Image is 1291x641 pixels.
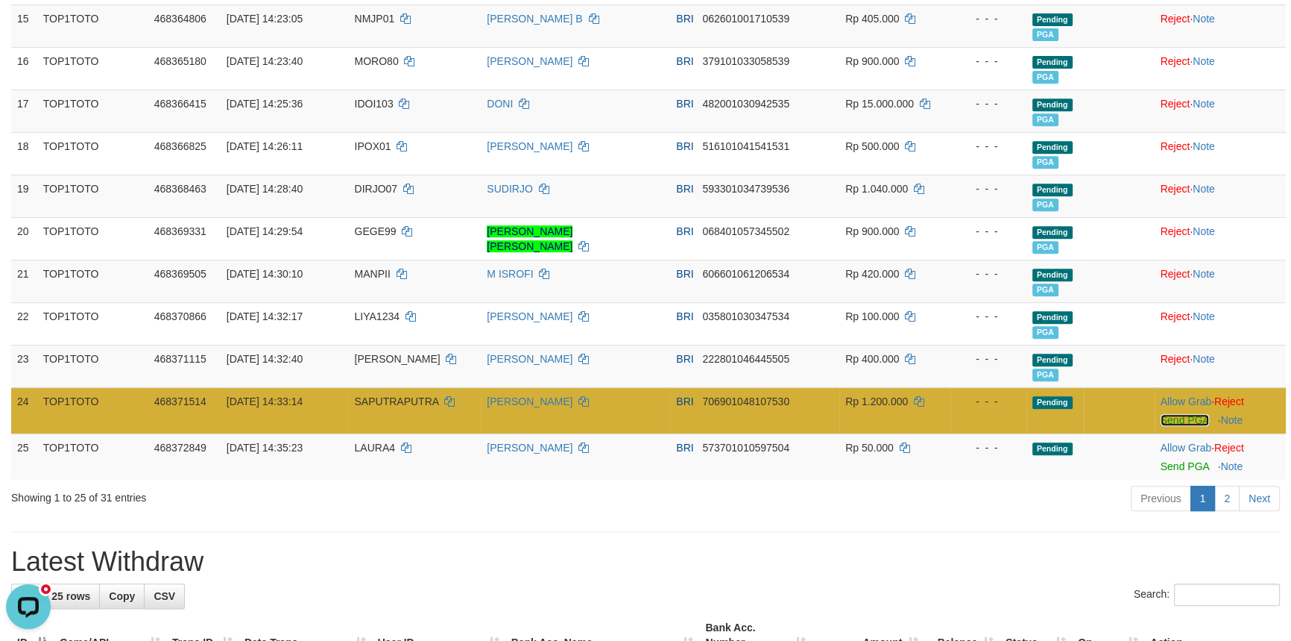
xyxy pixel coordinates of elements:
a: Allow Grab [1161,442,1211,454]
a: Note [1193,55,1215,67]
div: new message indicator [39,4,53,18]
span: [DATE] 14:28:40 [227,183,303,195]
span: Pending [1032,56,1073,69]
a: Send PGA [1161,414,1209,426]
span: Copy 706901048107530 to clipboard [702,395,789,407]
a: Note [1221,414,1243,426]
td: 23 [11,345,37,387]
span: BRI [676,13,693,25]
span: Rp 500.000 [845,140,899,152]
span: 468366415 [154,98,206,110]
span: Copy 062601001710539 to clipboard [702,13,789,25]
span: [DATE] 14:25:36 [227,98,303,110]
span: PGA [1032,71,1058,84]
td: 25 [11,434,37,480]
td: TOP1TOTO [37,302,148,345]
a: CSV [144,584,185,609]
span: 468369331 [154,225,206,237]
span: [DATE] 14:33:14 [227,395,303,407]
span: 468370866 [154,310,206,322]
a: [PERSON_NAME] [487,55,572,67]
div: - - - [956,96,1020,111]
a: M ISROFI [487,268,533,280]
span: Rp 900.000 [845,55,899,67]
div: - - - [956,11,1020,26]
span: [DATE] 14:32:40 [227,353,303,365]
a: [PERSON_NAME] B [487,13,582,25]
a: Reject [1214,395,1244,407]
span: 468371115 [154,353,206,365]
a: Send PGA [1161,460,1209,472]
a: [PERSON_NAME] [PERSON_NAME] [487,225,572,252]
td: · [1155,175,1286,217]
span: Rp 1.040.000 [845,183,908,195]
span: BRI [676,268,693,280]
span: Copy 573701010597504 to clipboard [702,442,789,454]
span: Rp 405.000 [845,13,899,25]
span: [PERSON_NAME] [354,353,440,365]
a: Note [1221,460,1243,472]
a: 1 [1190,486,1216,511]
span: Rp 420.000 [845,268,899,280]
input: Search: [1174,584,1280,606]
td: TOP1TOTO [37,90,148,132]
a: Reject [1161,353,1190,365]
a: DONI [487,98,513,110]
td: TOP1TOTO [37,434,148,480]
a: [PERSON_NAME] [487,353,572,365]
a: Reject [1161,183,1190,195]
td: · [1155,434,1286,480]
span: Pending [1032,184,1073,196]
span: Rp 100.000 [845,310,899,322]
span: PGA [1032,369,1058,381]
span: [DATE] 14:29:54 [227,225,303,237]
span: [DATE] 14:32:17 [227,310,303,322]
a: SUDIRJO [487,183,532,195]
a: Reject [1161,98,1190,110]
span: PGA [1032,284,1058,296]
span: 468365180 [154,55,206,67]
a: Note [1193,13,1215,25]
a: Note [1193,225,1215,237]
span: Pending [1032,226,1073,239]
td: TOP1TOTO [37,4,148,47]
span: Pending [1032,443,1073,455]
span: Pending [1032,311,1073,324]
a: Reject [1161,140,1190,152]
td: · [1155,302,1286,345]
span: Copy 222801046445505 to clipboard [702,353,789,365]
a: Note [1193,183,1215,195]
td: TOP1TOTO [37,175,148,217]
div: - - - [956,309,1020,324]
td: · [1155,217,1286,260]
span: PGA [1032,28,1058,41]
span: 468366825 [154,140,206,152]
span: Rp 400.000 [845,353,899,365]
a: Reject [1161,225,1190,237]
span: BRI [676,353,693,365]
a: Next [1239,486,1280,511]
a: Reject [1214,442,1244,454]
td: 24 [11,387,37,434]
td: TOP1TOTO [37,47,148,90]
td: TOP1TOTO [37,217,148,260]
span: LAURA4 [354,442,394,454]
span: BRI [676,395,693,407]
span: [DATE] 14:26:11 [227,140,303,152]
a: Copy [99,584,145,609]
span: Copy 516101041541531 to clipboard [702,140,789,152]
span: 468372849 [154,442,206,454]
span: IPOX01 [354,140,391,152]
span: BRI [676,183,693,195]
div: - - - [956,440,1020,455]
td: 19 [11,175,37,217]
button: Open LiveChat chat widget [6,6,51,51]
span: BRI [676,140,693,152]
span: Pending [1032,396,1073,409]
a: Reject [1161,13,1190,25]
a: Note [1193,268,1215,280]
td: · [1155,387,1286,434]
span: SAPUTRAPUTRA [354,395,438,407]
span: Pending [1032,269,1073,281]
span: Pending [1032,13,1073,26]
